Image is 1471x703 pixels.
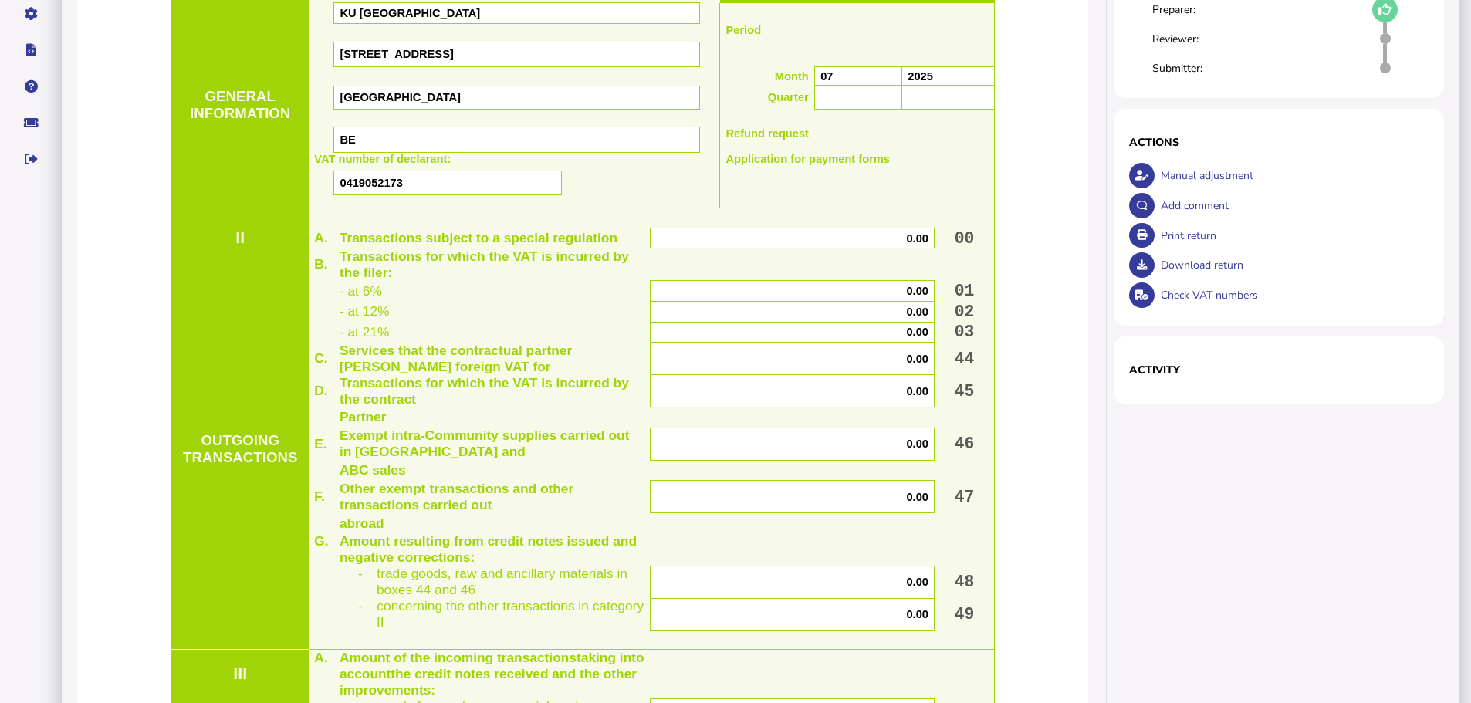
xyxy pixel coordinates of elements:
[906,385,928,397] span: 0.00
[955,605,975,624] span: 49
[25,40,37,52] img: website_grey.svg
[168,91,264,101] div: Keywords op verkeer
[820,70,833,83] span: 07
[358,598,377,613] span: -
[955,434,975,453] span: 46
[955,323,975,341] span: 03
[314,350,327,366] span: C.
[190,88,290,121] span: GENERAL INFORMATION
[15,70,47,103] button: Help pages
[1157,280,1429,310] div: Check VAT numbers
[340,533,637,565] span: Amount resulting from credit notes issued and negative corrections:
[233,664,247,683] span: III
[725,153,890,165] span: Application for payment forms
[377,566,627,597] span: trade goods, raw and ancillary materials in boxes 44 and 46
[775,70,809,83] span: Month
[1129,163,1155,188] button: Make an adjustment to this return.
[955,382,975,401] span: 45
[15,143,47,175] button: Sign out
[906,306,928,318] span: 0.00
[340,177,403,189] b: 0419052173
[955,573,975,591] span: 48
[340,230,617,245] span: Transactions subject to a special regulation
[340,283,382,299] span: - at 6%
[955,282,975,300] span: 01
[906,491,928,503] span: 0.00
[340,303,390,319] span: - at 12%
[40,40,170,52] div: Domein: [DOMAIN_NAME]
[955,229,975,248] span: 00
[340,134,355,146] b: BE
[340,409,387,424] span: Partner
[725,24,761,36] span: Period
[340,7,480,19] b: KU [GEOGRAPHIC_DATA]
[768,91,809,103] span: Quarter
[1157,250,1429,280] div: Download return
[340,462,406,478] span: ABC sales
[314,230,327,245] span: A.
[340,248,629,280] span: Transactions for which the VAT is incurred by the filer:
[340,91,461,103] b: [GEOGRAPHIC_DATA]
[340,515,384,531] span: abroad
[43,25,76,37] div: v 4.0.25
[906,326,928,338] span: 0.00
[314,256,327,272] span: B.
[955,302,975,321] span: 02
[340,650,644,698] span: Amount of the incoming transactions the credit notes received and the other improvements:
[955,488,975,506] span: 47
[183,432,297,465] span: OUTGOING TRANSACTIONS
[1129,363,1429,377] h1: Activity
[955,350,975,368] span: 44
[314,153,451,165] span: VAT number of declarant:
[340,48,453,60] b: [STREET_ADDRESS]
[1129,282,1155,308] button: Check VAT numbers on return.
[725,127,809,140] span: Refund request
[906,438,928,450] span: 0.00
[1129,252,1155,278] button: Download return
[314,383,327,398] span: D.
[1129,193,1155,218] button: Make a comment in the activity log.
[908,70,933,83] span: 2025
[25,25,37,37] img: logo_orange.svg
[340,481,573,512] span: Other exempt transactions and other transactions carried out
[906,608,928,620] span: 0.00
[314,488,324,504] span: F.
[1157,191,1429,221] div: Add comment
[1129,223,1155,248] button: Open printable view of return.
[377,598,644,630] span: concerning the other transactions in category II
[235,228,245,247] span: II
[1129,135,1429,150] h1: Actions
[1157,161,1429,191] div: Manual adjustment
[358,566,377,581] span: -
[906,576,928,588] span: 0.00
[340,650,644,681] span: taking into account
[314,436,326,451] span: E.
[906,285,928,297] span: 0.00
[1152,32,1239,46] div: Reviewer:
[906,232,928,245] span: 0.00
[42,90,55,102] img: tab_domain_overview_orange.svg
[1157,221,1429,251] div: Print return
[15,106,47,139] button: Raise a support ticket
[59,91,135,101] div: Domeinoverzicht
[340,428,630,459] span: Exempt intra-Community supplies carried out in [GEOGRAPHIC_DATA] and
[15,34,47,66] button: Developer hub links
[906,353,928,365] span: 0.00
[340,343,572,374] span: Services that the contractual partner [PERSON_NAME] foreign VAT for
[151,90,164,102] img: tab_keywords_by_traffic_grey.svg
[1152,61,1239,76] div: Submitter:
[314,533,328,549] span: G.
[340,375,629,407] span: Transactions for which the VAT is incurred by the contract
[340,324,390,340] span: - at 21%
[1152,2,1239,17] div: Preparer:
[314,650,327,665] span: A.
